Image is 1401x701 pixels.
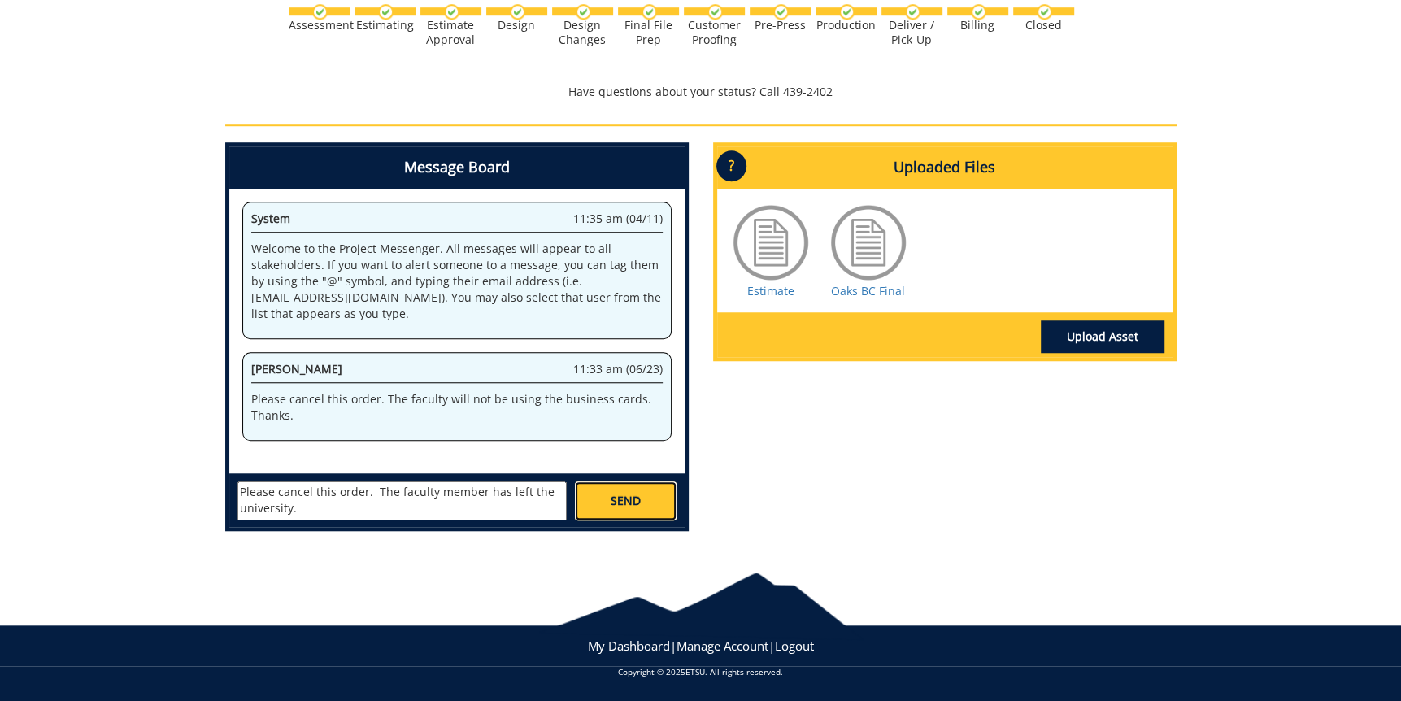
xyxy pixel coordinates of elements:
h4: Message Board [229,146,685,189]
img: checkmark [378,4,394,20]
div: Customer Proofing [684,18,745,47]
a: SEND [575,481,676,520]
a: My Dashboard [588,638,670,654]
img: checkmark [971,4,986,20]
img: checkmark [576,4,591,20]
div: Pre-Press [750,18,811,33]
img: checkmark [510,4,525,20]
div: Estimate Approval [420,18,481,47]
span: 11:33 am (06/23) [573,361,663,377]
div: Design [486,18,547,33]
h4: Uploaded Files [717,146,1173,189]
img: checkmark [773,4,789,20]
div: Billing [947,18,1008,33]
p: Welcome to the Project Messenger. All messages will appear to all stakeholders. If you want to al... [251,241,663,322]
img: checkmark [905,4,920,20]
div: Closed [1013,18,1074,33]
a: Logout [775,638,814,654]
img: checkmark [839,4,855,20]
span: [PERSON_NAME] [251,361,342,377]
span: SEND [611,493,641,509]
div: Estimating [355,18,416,33]
div: Final File Prep [618,18,679,47]
div: Design Changes [552,18,613,47]
div: Assessment [289,18,350,33]
span: 11:35 am (04/11) [573,211,663,227]
a: Estimate [747,283,794,298]
span: System [251,211,290,226]
a: ETSU [685,666,705,677]
a: Upload Asset [1041,320,1164,353]
a: Manage Account [677,638,768,654]
img: checkmark [707,4,723,20]
p: Have questions about your status? Call 439-2402 [225,84,1177,100]
div: Deliver / Pick-Up [881,18,942,47]
img: checkmark [1037,4,1052,20]
div: Production [816,18,877,33]
img: checkmark [444,4,459,20]
a: Oaks BC Final [831,283,905,298]
p: ? [716,150,746,181]
img: checkmark [312,4,328,20]
img: checkmark [642,4,657,20]
textarea: messageToSend [237,481,567,520]
p: Please cancel this order. The faculty will not be using the business cards. Thanks. [251,391,663,424]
